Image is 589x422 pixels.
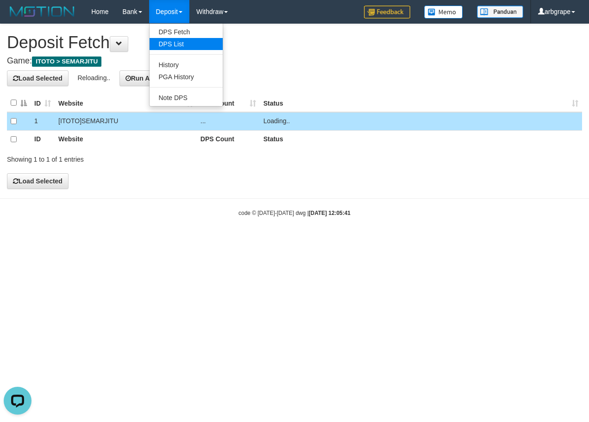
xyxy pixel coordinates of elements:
button: Load Selected [7,70,69,86]
a: History [150,59,223,71]
img: MOTION_logo.png [7,5,77,19]
th: ID: activate to sort column ascending [31,94,55,112]
span: Reloading.. [77,74,110,81]
td: 1 [31,112,55,131]
a: Note DPS [150,92,223,104]
span: ITOTO > SEMARJITU [32,57,101,67]
img: Feedback.jpg [364,6,410,19]
a: DPS List [150,38,223,50]
button: Load Selected [7,173,69,189]
th: Website: activate to sort column ascending [55,94,197,112]
span: Loading.. [263,117,290,125]
small: code © [DATE]-[DATE] dwg | [238,210,351,216]
img: Button%20Memo.svg [424,6,463,19]
strong: [DATE] 12:05:41 [309,210,351,216]
span: ... [201,117,206,125]
button: Open LiveChat chat widget [4,4,31,31]
h1: Deposit Fetch [7,33,582,52]
button: Run Auto-Load [119,70,184,86]
td: [ITOTO] SEMARJITU [55,112,197,131]
th: DPS Count: activate to sort column ascending [197,94,260,112]
th: Status: activate to sort column ascending [260,94,582,112]
th: Status [260,130,582,148]
div: Showing 1 to 1 of 1 entries [7,151,238,164]
h4: Game: [7,57,582,66]
a: DPS Fetch [150,26,223,38]
th: Website [55,130,197,148]
th: DPS Count [197,130,260,148]
th: ID [31,130,55,148]
img: panduan.png [477,6,523,18]
a: PGA History [150,71,223,83]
